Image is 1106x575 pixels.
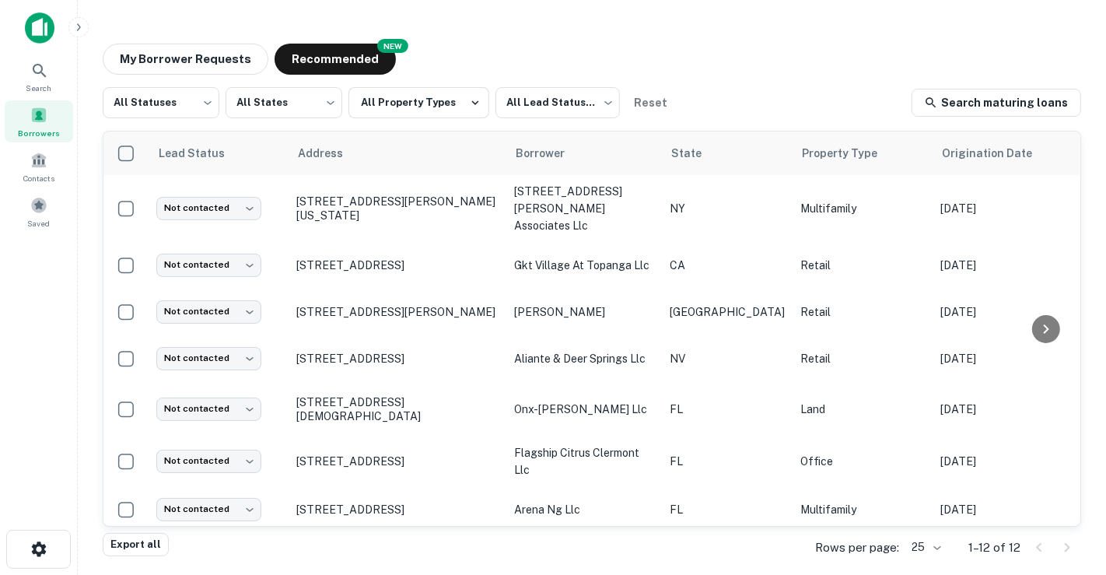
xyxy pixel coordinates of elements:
p: aliante & deer springs llc [514,350,654,367]
p: onx-[PERSON_NAME] llc [514,401,654,418]
p: [STREET_ADDRESS][DEMOGRAPHIC_DATA] [296,395,499,423]
button: My Borrower Requests [103,44,268,75]
p: [PERSON_NAME] [514,303,654,321]
p: [STREET_ADDRESS] [296,352,499,366]
p: [DATE] [940,200,1073,217]
p: [STREET_ADDRESS][PERSON_NAME][US_STATE] [296,195,499,223]
p: NV [670,350,785,367]
a: Borrowers [5,100,73,142]
p: [STREET_ADDRESS] [296,258,499,272]
p: [DATE] [940,350,1073,367]
p: [GEOGRAPHIC_DATA] [670,303,785,321]
button: Reset [626,87,676,118]
th: Origination Date [933,131,1080,175]
span: Borrowers [18,127,60,139]
th: Lead Status [149,131,289,175]
span: State [671,144,722,163]
span: Property Type [802,144,898,163]
p: NY [670,200,785,217]
span: Borrower [516,144,585,163]
p: Retail [800,350,925,367]
th: Property Type [793,131,933,175]
div: NEW [377,39,408,53]
p: [DATE] [940,401,1073,418]
button: Export all [103,533,169,556]
th: State [662,131,793,175]
p: [STREET_ADDRESS][PERSON_NAME] [296,305,499,319]
div: Not contacted [156,197,261,219]
img: capitalize-icon.png [25,12,54,44]
button: Recommended [275,44,396,75]
th: Borrower [506,131,662,175]
p: Office [800,453,925,470]
a: Search [5,55,73,97]
div: Not contacted [156,398,261,420]
button: All Property Types [348,87,489,118]
p: [STREET_ADDRESS] [296,454,499,468]
a: Search maturing loans [912,89,1081,117]
span: Origination Date [942,144,1052,163]
a: Saved [5,191,73,233]
p: arena ng llc [514,501,654,518]
span: Lead Status [158,144,245,163]
p: FL [670,453,785,470]
p: Retail [800,303,925,321]
th: Address [289,131,506,175]
div: All Statuses [103,82,219,123]
p: CA [670,257,785,274]
p: gkt village at topanga llc [514,257,654,274]
p: Multifamily [800,200,925,217]
div: 25 [905,536,943,559]
div: Not contacted [156,450,261,472]
div: Not contacted [156,498,261,521]
p: Retail [800,257,925,274]
p: FL [670,401,785,418]
p: [STREET_ADDRESS] [296,503,499,517]
div: Not contacted [156,300,261,323]
div: All States [226,82,342,123]
p: [DATE] [940,501,1073,518]
span: Address [298,144,363,163]
div: Not contacted [156,254,261,276]
span: Contacts [23,172,54,184]
a: Contacts [5,146,73,188]
p: flagship citrus clermont llc [514,444,654,479]
p: [DATE] [940,257,1073,274]
p: Multifamily [800,501,925,518]
div: Not contacted [156,347,261,370]
p: Land [800,401,925,418]
p: [DATE] [940,303,1073,321]
p: FL [670,501,785,518]
span: Search [26,82,52,94]
p: 1–12 of 12 [968,538,1020,557]
div: All Lead Statuses [495,82,620,123]
span: Saved [28,217,51,230]
p: Rows per page: [815,538,899,557]
p: [DATE] [940,453,1073,470]
iframe: Chat Widget [1028,451,1106,525]
p: [STREET_ADDRESS][PERSON_NAME] associates llc [514,183,654,234]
